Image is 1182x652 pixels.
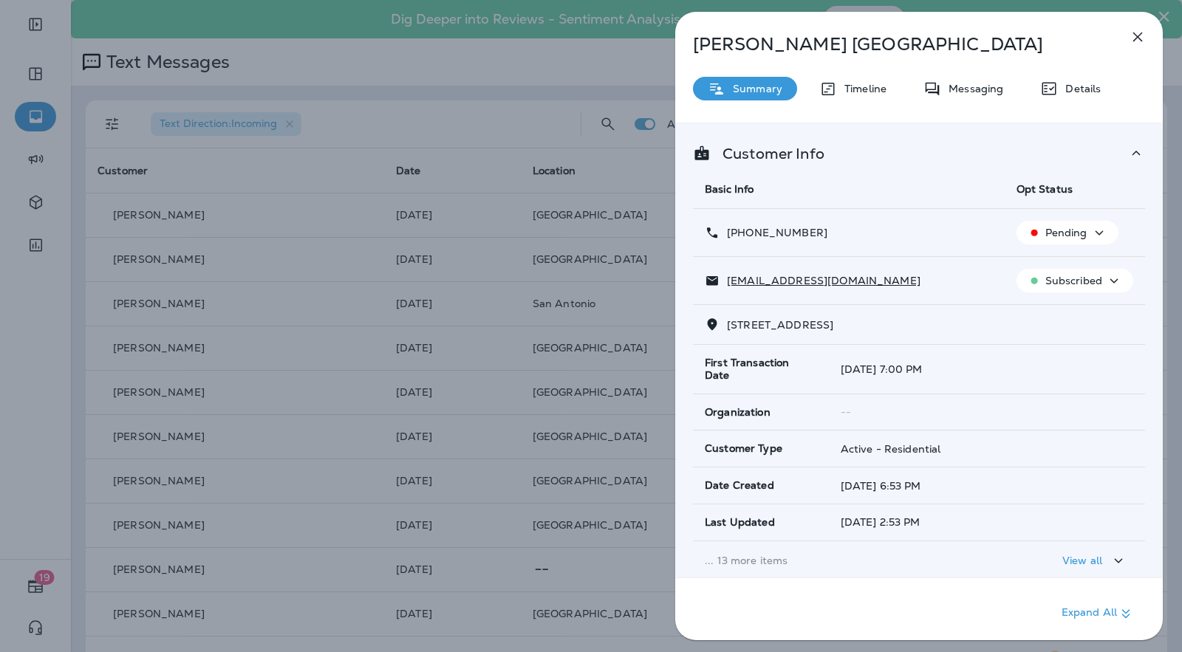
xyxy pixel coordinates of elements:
span: [STREET_ADDRESS] [727,318,833,332]
p: Expand All [1062,605,1135,622]
span: Customer Type [705,442,782,455]
span: Active - Residential [841,442,941,456]
p: Summary [725,83,782,95]
p: Details [1058,83,1101,95]
p: [EMAIL_ADDRESS][DOMAIN_NAME] [720,275,920,286]
span: Organization [705,406,771,419]
span: [DATE] 7:00 PM [841,363,923,376]
p: [PHONE_NUMBER] [720,227,827,239]
p: Messaging [941,83,1003,95]
button: Pending [1017,221,1118,244]
span: -- [841,405,851,419]
span: First Transaction Date [705,357,817,382]
p: ... 13 more items [705,555,993,566]
p: Timeline [837,83,886,95]
p: Customer Info [711,148,824,159]
p: View all [1062,555,1102,566]
span: Last Updated [705,516,775,529]
p: Subscribed [1045,275,1102,286]
span: [DATE] 6:53 PM [841,479,921,493]
p: [PERSON_NAME] [GEOGRAPHIC_DATA] [693,34,1096,55]
button: Expand All [1056,600,1141,627]
span: Date Created [705,479,774,492]
button: Subscribed [1017,269,1133,292]
span: Opt Status [1017,182,1073,196]
span: [DATE] 2:53 PM [841,515,920,529]
span: Basic Info [705,182,754,196]
p: Pending [1045,227,1087,239]
button: View all [1056,547,1133,574]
